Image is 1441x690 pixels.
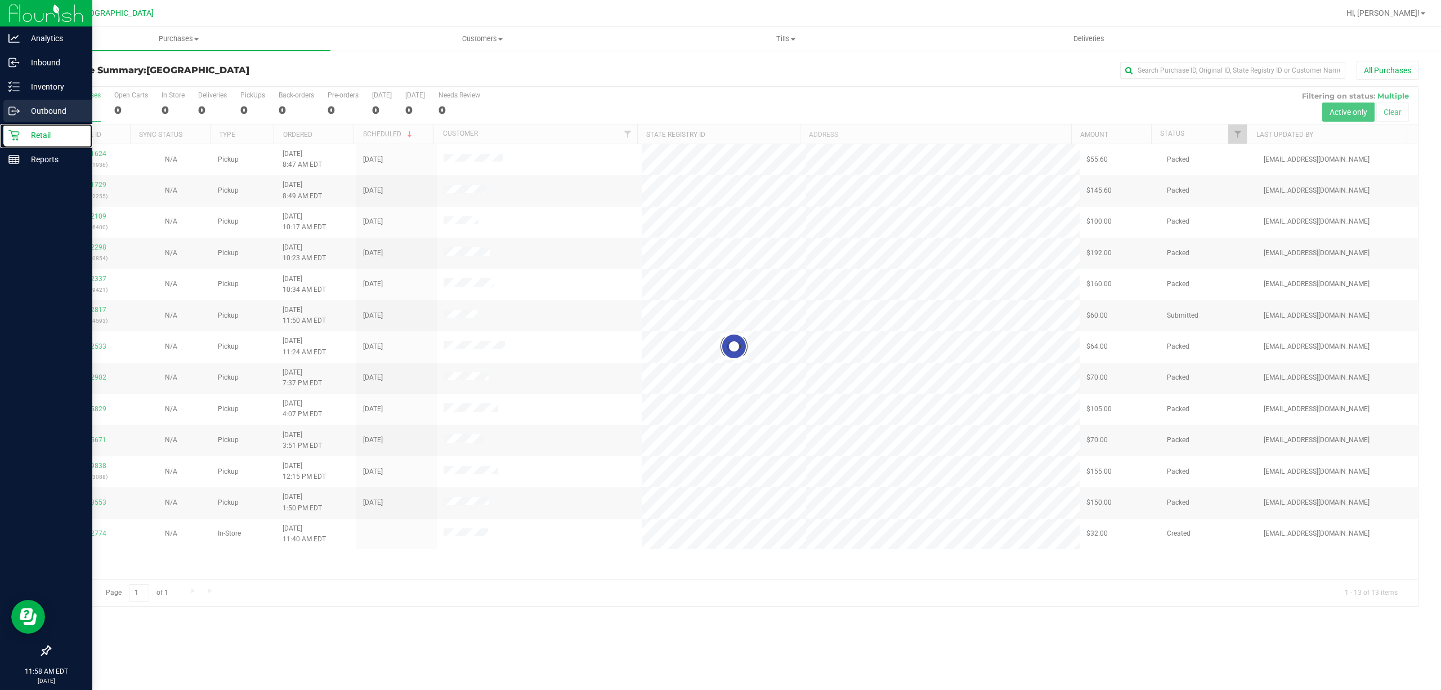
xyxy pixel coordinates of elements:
[8,130,20,141] inline-svg: Retail
[634,27,937,51] a: Tills
[1058,34,1120,44] span: Deliveries
[20,32,87,45] p: Analytics
[634,34,937,44] span: Tills
[5,666,87,676] p: 11:58 AM EDT
[50,65,506,75] h3: Purchase Summary:
[20,104,87,118] p: Outbound
[1346,8,1420,17] span: Hi, [PERSON_NAME]!
[20,128,87,142] p: Retail
[8,57,20,68] inline-svg: Inbound
[5,676,87,685] p: [DATE]
[11,600,45,634] iframe: Resource center
[27,34,330,44] span: Purchases
[8,81,20,92] inline-svg: Inventory
[77,8,154,18] span: [GEOGRAPHIC_DATA]
[20,56,87,69] p: Inbound
[331,34,633,44] span: Customers
[1120,62,1345,79] input: Search Purchase ID, Original ID, State Registry ID or Customer Name...
[27,27,330,51] a: Purchases
[20,80,87,94] p: Inventory
[8,105,20,117] inline-svg: Outbound
[330,27,634,51] a: Customers
[8,33,20,44] inline-svg: Analytics
[146,65,249,75] span: [GEOGRAPHIC_DATA]
[20,153,87,166] p: Reports
[8,154,20,165] inline-svg: Reports
[937,27,1241,51] a: Deliveries
[1357,61,1418,80] button: All Purchases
